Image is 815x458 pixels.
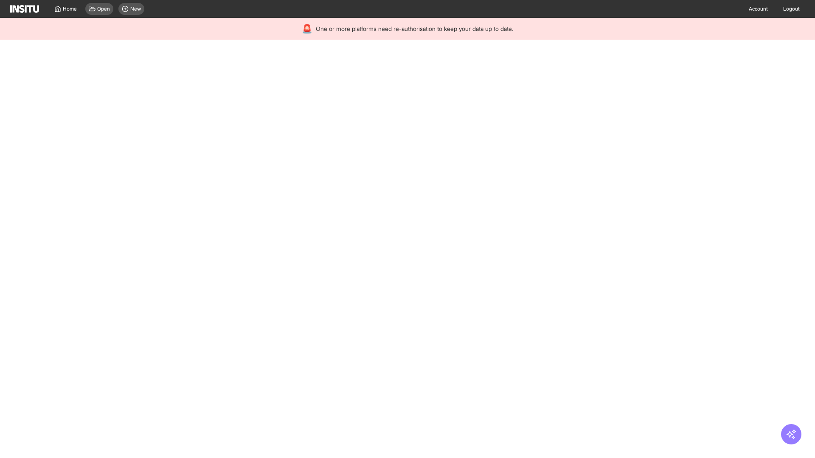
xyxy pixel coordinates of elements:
[10,5,39,13] img: Logo
[316,25,513,33] span: One or more platforms need re-authorisation to keep your data up to date.
[130,6,141,12] span: New
[63,6,77,12] span: Home
[97,6,110,12] span: Open
[302,23,312,35] div: 🚨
